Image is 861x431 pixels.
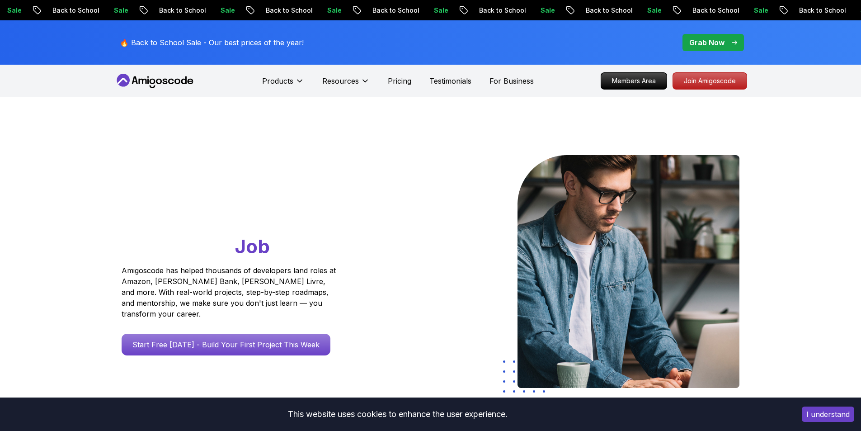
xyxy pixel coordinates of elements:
[255,6,316,15] p: Back to School
[802,407,854,422] button: Accept cookies
[122,155,371,260] h1: Go From Learning to Hired: Master Java, Spring Boot & Cloud Skills That Get You the
[322,76,370,94] button: Resources
[103,6,132,15] p: Sale
[262,76,304,94] button: Products
[7,404,788,424] div: This website uses cookies to enhance the user experience.
[682,6,743,15] p: Back to School
[120,37,304,48] p: 🔥 Back to School Sale - Our best prices of the year!
[601,72,667,90] a: Members Area
[575,6,636,15] p: Back to School
[148,6,210,15] p: Back to School
[518,155,739,388] img: hero
[122,334,330,355] a: Start Free [DATE] - Build Your First Project This Week
[530,6,559,15] p: Sale
[316,6,345,15] p: Sale
[673,72,747,90] a: Join Amigoscode
[468,6,530,15] p: Back to School
[743,6,772,15] p: Sale
[122,265,339,319] p: Amigoscode has helped thousands of developers land roles at Amazon, [PERSON_NAME] Bank, [PERSON_N...
[429,76,471,86] a: Testimonials
[489,76,534,86] a: For Business
[788,6,850,15] p: Back to School
[322,76,359,86] p: Resources
[388,76,411,86] a: Pricing
[362,6,423,15] p: Back to School
[210,6,239,15] p: Sale
[673,73,747,89] p: Join Amigoscode
[636,6,665,15] p: Sale
[423,6,452,15] p: Sale
[235,235,270,258] span: Job
[689,37,725,48] p: Grab Now
[262,76,293,86] p: Products
[601,73,667,89] p: Members Area
[42,6,103,15] p: Back to School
